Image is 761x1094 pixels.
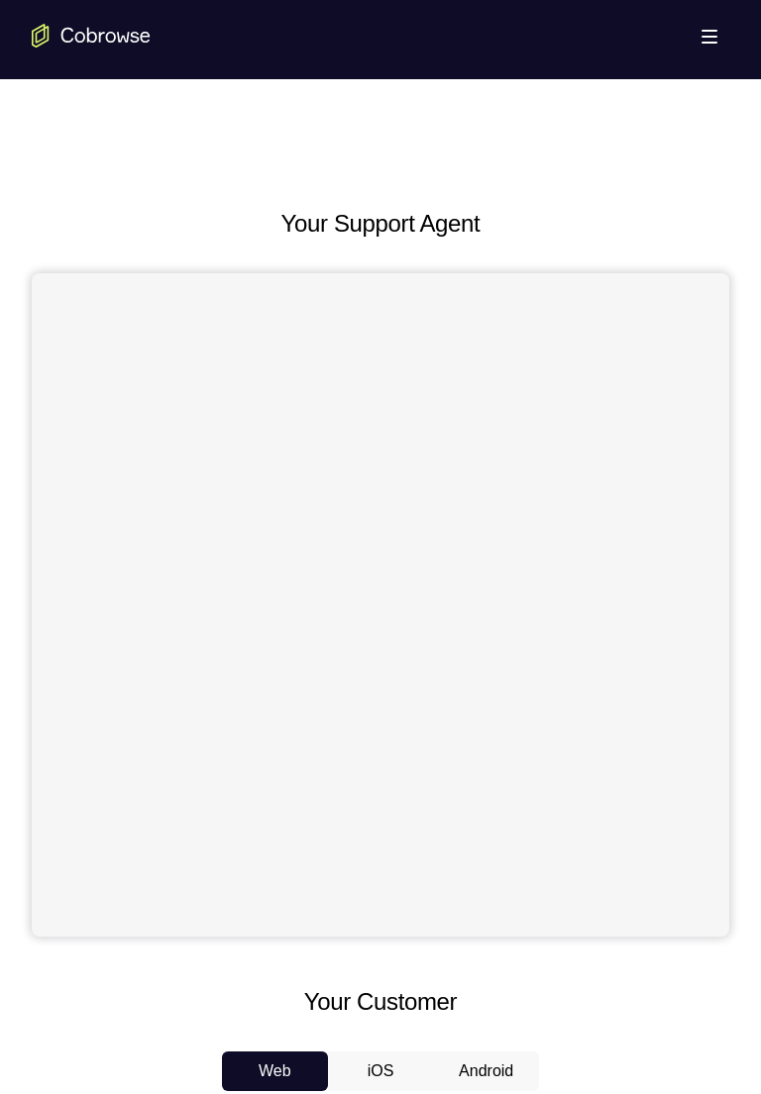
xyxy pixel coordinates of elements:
h2: Your Customer [32,984,729,1020]
button: iOS [328,1051,434,1091]
button: Android [433,1051,539,1091]
h2: Your Support Agent [32,206,729,242]
button: Web [222,1051,328,1091]
a: Go to the home page [32,24,151,48]
iframe: Agent [32,273,729,937]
